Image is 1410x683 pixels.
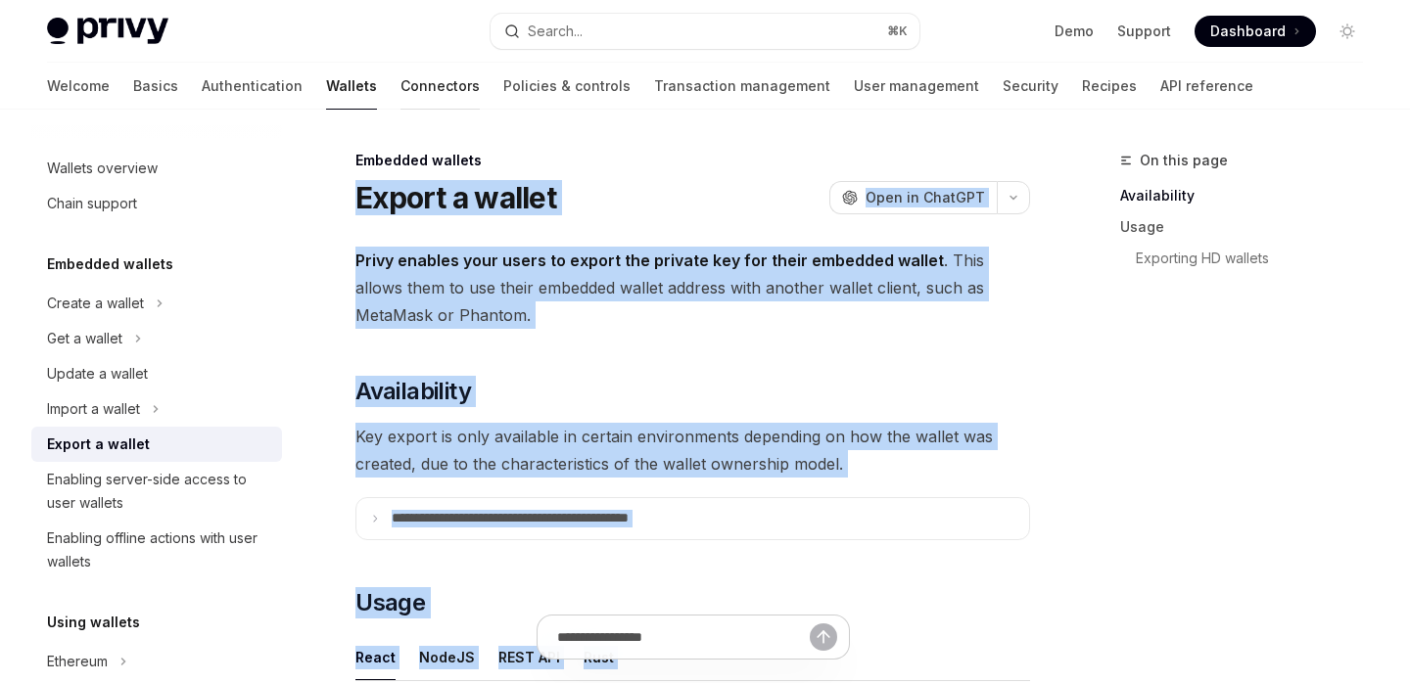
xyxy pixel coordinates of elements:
[1120,180,1379,211] a: Availability
[47,650,108,673] div: Ethereum
[355,423,1030,478] span: Key export is only available in certain environments depending on how the wallet was created, due...
[1003,63,1058,110] a: Security
[47,468,270,515] div: Enabling server-side access to user wallets
[355,250,944,270] strong: Privy enables your users to export the private key for their embedded wallet
[1195,16,1316,47] a: Dashboard
[355,376,471,407] span: Availability
[31,286,282,321] button: Toggle Create a wallet section
[326,63,377,110] a: Wallets
[47,362,148,386] div: Update a wallet
[31,644,282,679] button: Toggle Ethereum section
[1160,63,1253,110] a: API reference
[47,192,137,215] div: Chain support
[887,23,908,39] span: ⌘ K
[355,247,1030,329] span: . This allows them to use their embedded wallet address with another wallet client, such as MetaM...
[491,14,918,49] button: Open search
[47,292,144,315] div: Create a wallet
[47,611,140,634] h5: Using wallets
[355,180,556,215] h1: Export a wallet
[1120,211,1379,243] a: Usage
[1140,149,1228,172] span: On this page
[31,521,282,579] a: Enabling offline actions with user wallets
[503,63,631,110] a: Policies & controls
[1120,243,1379,274] a: Exporting HD wallets
[47,157,158,180] div: Wallets overview
[1210,22,1286,41] span: Dashboard
[854,63,979,110] a: User management
[47,63,110,110] a: Welcome
[528,20,583,43] div: Search...
[31,321,282,356] button: Toggle Get a wallet section
[31,391,282,427] button: Toggle Import a wallet section
[133,63,178,110] a: Basics
[1117,22,1171,41] a: Support
[47,252,173,276] h5: Embedded wallets
[47,327,122,350] div: Get a wallet
[202,63,303,110] a: Authentication
[866,188,985,207] span: Open in ChatGPT
[47,433,150,456] div: Export a wallet
[355,151,1030,170] div: Embedded wallets
[1055,22,1094,41] a: Demo
[31,151,282,186] a: Wallets overview
[829,181,997,214] button: Open in ChatGPT
[47,18,168,45] img: light logo
[654,63,830,110] a: Transaction management
[47,397,140,421] div: Import a wallet
[557,615,810,659] input: Ask a question...
[810,623,837,651] button: Send message
[47,526,270,573] div: Enabling offline actions with user wallets
[1332,16,1363,47] button: Toggle dark mode
[400,63,480,110] a: Connectors
[31,186,282,221] a: Chain support
[1082,63,1137,110] a: Recipes
[31,356,282,391] a: Update a wallet
[31,427,282,462] a: Export a wallet
[355,587,425,618] span: Usage
[31,462,282,521] a: Enabling server-side access to user wallets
